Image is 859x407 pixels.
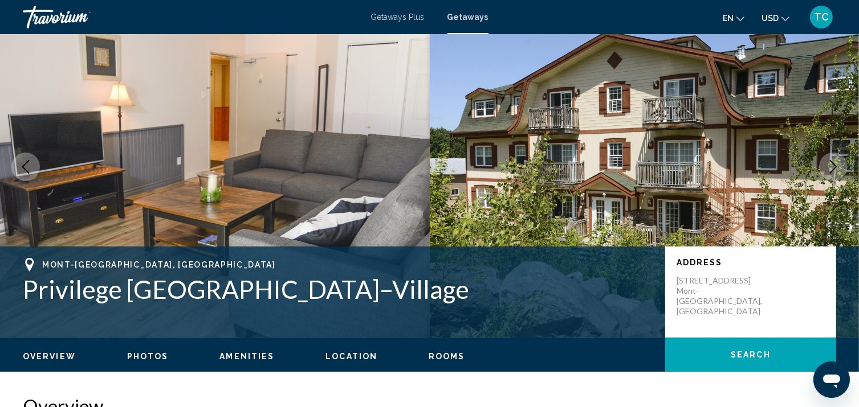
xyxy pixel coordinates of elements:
[814,11,829,23] span: TC
[807,5,836,29] button: User Menu
[23,6,360,28] a: Travorium
[23,351,76,361] button: Overview
[371,13,425,22] a: Getaways Plus
[447,13,488,22] a: Getaways
[665,338,836,372] button: Search
[762,10,789,26] button: Change currency
[723,10,744,26] button: Change language
[219,351,274,361] button: Amenities
[42,260,276,269] span: Mont-[GEOGRAPHIC_DATA], [GEOGRAPHIC_DATA]
[723,14,734,23] span: en
[677,276,768,316] p: [STREET_ADDRESS] Mont-[GEOGRAPHIC_DATA], [GEOGRAPHIC_DATA]
[127,352,169,361] span: Photos
[813,361,850,398] iframe: Button to launch messaging window
[11,153,40,181] button: Previous image
[325,351,377,361] button: Location
[762,14,779,23] span: USD
[23,352,76,361] span: Overview
[429,351,465,361] button: Rooms
[325,352,377,361] span: Location
[819,153,848,181] button: Next image
[23,274,654,304] h1: Privilege [GEOGRAPHIC_DATA]–Village
[127,351,169,361] button: Photos
[219,352,274,361] span: Amenities
[731,351,771,360] span: Search
[429,352,465,361] span: Rooms
[677,258,825,267] p: Address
